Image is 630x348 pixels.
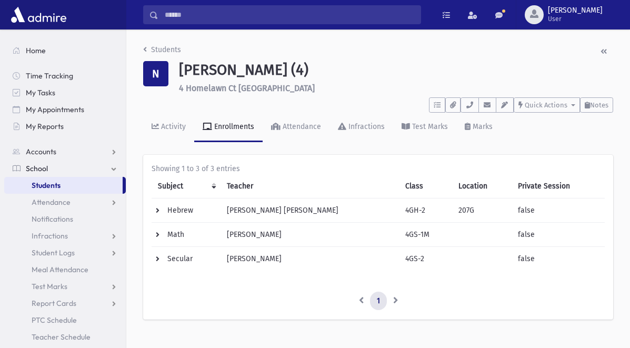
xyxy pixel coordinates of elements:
[4,143,126,160] a: Accounts
[512,174,605,198] th: Private Session
[4,244,126,261] a: Student Logs
[32,181,61,190] span: Students
[471,122,493,131] div: Marks
[4,42,126,59] a: Home
[143,113,194,142] a: Activity
[179,83,613,93] h6: 4 Homelawn Ct [GEOGRAPHIC_DATA]
[4,227,126,244] a: Infractions
[456,113,501,142] a: Marks
[4,101,126,118] a: My Appointments
[263,113,329,142] a: Attendance
[32,282,67,291] span: Test Marks
[590,101,608,109] span: Notes
[32,248,75,257] span: Student Logs
[26,105,84,114] span: My Appointments
[212,122,254,131] div: Enrollments
[548,15,603,23] span: User
[221,246,399,271] td: [PERSON_NAME]
[26,122,64,131] span: My Reports
[4,160,126,177] a: School
[32,265,88,274] span: Meal Attendance
[143,61,168,86] div: N
[399,222,452,246] td: 4GS-1M
[152,222,221,246] td: Math
[281,122,321,131] div: Attendance
[512,222,605,246] td: false
[26,46,46,55] span: Home
[152,246,221,271] td: Secular
[32,299,76,308] span: Report Cards
[26,88,55,97] span: My Tasks
[32,214,73,224] span: Notifications
[329,113,393,142] a: Infractions
[152,174,221,198] th: Subject
[26,164,48,173] span: School
[143,45,181,54] a: Students
[159,122,186,131] div: Activity
[580,97,613,113] button: Notes
[399,174,452,198] th: Class
[452,198,512,222] td: 207G
[4,118,126,135] a: My Reports
[143,44,181,59] nav: breadcrumb
[221,198,399,222] td: [PERSON_NAME] [PERSON_NAME]
[4,312,126,329] a: PTC Schedule
[512,198,605,222] td: false
[410,122,448,131] div: Test Marks
[4,295,126,312] a: Report Cards
[4,211,126,227] a: Notifications
[393,113,456,142] a: Test Marks
[32,231,68,241] span: Infractions
[399,246,452,271] td: 4GS-2
[194,113,263,142] a: Enrollments
[399,198,452,222] td: 4GH-2
[26,71,73,81] span: Time Tracking
[548,6,603,15] span: [PERSON_NAME]
[8,4,69,25] img: AdmirePro
[32,315,77,325] span: PTC Schedule
[4,67,126,84] a: Time Tracking
[32,332,91,342] span: Teacher Schedule
[221,222,399,246] td: [PERSON_NAME]
[4,194,126,211] a: Attendance
[158,5,421,24] input: Search
[4,261,126,278] a: Meal Attendance
[346,122,385,131] div: Infractions
[179,61,613,79] h1: [PERSON_NAME] (4)
[525,101,567,109] span: Quick Actions
[4,329,126,345] a: Teacher Schedule
[512,246,605,271] td: false
[32,197,71,207] span: Attendance
[152,163,605,174] div: Showing 1 to 3 of 3 entries
[452,174,512,198] th: Location
[221,174,399,198] th: Teacher
[4,84,126,101] a: My Tasks
[370,292,387,311] a: 1
[4,177,123,194] a: Students
[152,198,221,222] td: Hebrew
[26,147,56,156] span: Accounts
[4,278,126,295] a: Test Marks
[514,97,580,113] button: Quick Actions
